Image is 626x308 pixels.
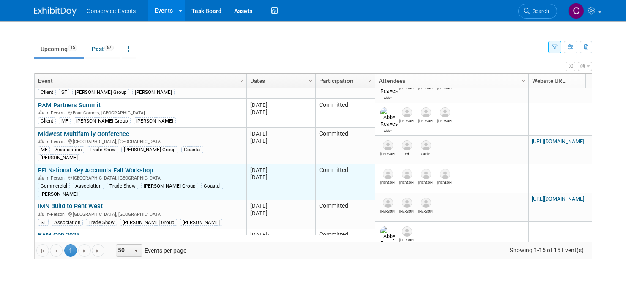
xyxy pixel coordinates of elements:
[107,183,138,189] div: Trade Show
[39,248,46,254] span: Go to the first page
[121,146,178,153] div: [PERSON_NAME] Group
[383,169,393,179] img: Brandon Sisson
[46,212,67,217] span: In-Person
[86,219,117,226] div: Trade Show
[383,140,393,150] img: Mary Lou Cabrera
[306,74,315,86] a: Column Settings
[530,8,549,14] span: Search
[307,77,314,84] span: Column Settings
[36,244,49,257] a: Go to the first page
[421,198,431,208] img: Ian Clark
[87,146,118,153] div: Trade Show
[73,183,104,189] div: Association
[52,219,83,226] div: Association
[74,117,131,124] div: [PERSON_NAME] Group
[250,74,310,88] a: Dates
[201,183,223,189] div: Coastal
[399,237,414,242] div: Mary Lou Cabrera
[380,226,398,247] img: Abby Reaves
[421,169,431,179] img: Becky Haakenson
[38,191,80,197] div: [PERSON_NAME]
[237,74,246,86] a: Column Settings
[46,110,67,116] span: In-Person
[421,140,431,150] img: Caitlin Reed
[268,232,269,238] span: -
[402,140,412,150] img: Ed Torres
[38,138,243,145] div: [GEOGRAPHIC_DATA], [GEOGRAPHIC_DATA]
[34,7,77,16] img: ExhibitDay
[38,101,101,109] a: RAM Partners Summit
[250,166,312,174] div: [DATE]
[380,107,398,128] img: Abby Reaves
[582,74,592,86] a: Column Settings
[38,117,56,124] div: Client
[402,169,412,179] img: Tanya Kessel
[366,77,373,84] span: Column Settings
[584,77,590,84] span: Column Settings
[379,74,523,88] a: Attendees
[421,107,431,117] img: Mike Doucette
[437,179,452,185] div: Shelby Sargent
[418,117,433,123] div: Mike Doucette
[104,45,114,51] span: 67
[399,117,414,123] div: Zach Beck
[68,45,77,51] span: 15
[250,130,312,137] div: [DATE]
[95,248,101,254] span: Go to the last page
[64,244,77,257] span: 1
[365,74,375,86] a: Column Settings
[315,99,375,128] td: Committed
[380,179,395,185] div: Brandon Sisson
[78,244,91,257] a: Go to the next page
[238,77,245,84] span: Column Settings
[38,175,44,180] img: In-Person Event
[250,109,312,116] div: [DATE]
[268,203,269,209] span: -
[38,183,70,189] div: Commercial
[46,139,67,144] span: In-Person
[520,77,527,84] span: Column Settings
[380,208,395,213] div: Mike Heap
[532,196,584,202] a: [URL][DOMAIN_NAME]
[402,107,412,117] img: Zach Beck
[502,244,591,256] span: Showing 1-15 of 15 Event(s)
[399,150,414,156] div: Ed Torres
[250,174,312,181] div: [DATE]
[380,150,395,156] div: Mary Lou Cabrera
[250,137,312,144] div: [DATE]
[418,150,433,156] div: Caitlin Reed
[50,244,63,257] a: Go to the previous page
[59,117,71,124] div: MF
[250,210,312,217] div: [DATE]
[134,117,176,124] div: [PERSON_NAME]
[402,198,412,208] img: Kimberly Watkins
[46,175,67,181] span: In-Person
[38,110,44,114] img: In-Person Event
[81,248,88,254] span: Go to the next page
[519,74,528,86] a: Column Settings
[133,248,139,254] span: select
[418,179,433,185] div: Becky Haakenson
[85,41,120,57] a: Past67
[38,174,243,181] div: [GEOGRAPHIC_DATA], [GEOGRAPHIC_DATA]
[180,219,222,226] div: [PERSON_NAME]
[116,245,131,256] span: 50
[568,3,584,19] img: Chris Ogletree
[141,183,198,189] div: [PERSON_NAME] Group
[38,219,49,226] div: SF
[383,198,393,208] img: Mike Heap
[120,219,177,226] div: [PERSON_NAME] Group
[38,130,129,138] a: Midwest Multifamily Conference
[72,89,129,95] div: [PERSON_NAME] Group
[268,131,269,137] span: -
[250,231,312,238] div: [DATE]
[319,74,369,88] a: Participation
[38,109,243,116] div: Four Corners, [GEOGRAPHIC_DATA]
[38,166,153,174] a: EEI National Key Accounts Fall Workshop
[38,139,44,143] img: In-Person Event
[418,208,433,213] div: Ian Clark
[250,202,312,210] div: [DATE]
[59,89,69,95] div: SF
[315,164,375,200] td: Committed
[437,117,452,123] div: Briana Klepper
